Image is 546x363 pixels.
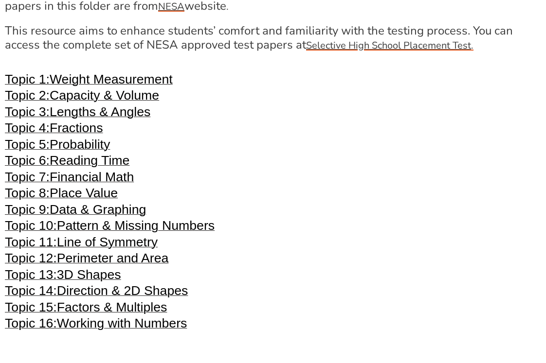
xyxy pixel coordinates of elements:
u: Selective High School Placement Test [306,39,471,52]
span: Topic 5: [5,137,50,152]
span: Topic 12: [5,251,57,265]
span: Pattern & Missing Numbers [57,218,215,233]
span: Topic 13: [5,267,57,282]
a: Topic 14:Direction & 2D Shapes [5,288,188,297]
span: Topic 10: [5,218,57,233]
span: Factors & Multiples [57,300,167,314]
span: Topic 4: [5,121,50,135]
a: Topic 16:Working with Numbers [5,320,187,330]
a: Topic 15:Factors & Multiples [5,304,167,314]
a: Topic 12:Perimeter and Area [5,255,168,265]
a: Selective High School Placement Test. [306,37,473,52]
a: Topic 3:Lengths & Angles [5,109,150,119]
a: Topic 8:Place Value [5,190,118,200]
span: Topic 3: [5,104,50,119]
span: Financial Math [50,170,134,184]
a: Topic 6:Reading Time [5,157,129,167]
span: Topic 8: [5,186,50,200]
span: Topic 11: [5,235,57,249]
span: Lengths & Angles [50,104,150,119]
a: Topic 7:Financial Math [5,174,134,184]
span: Topic 1: [5,72,50,86]
span: Place Value [50,186,118,200]
span: . [471,39,473,52]
span: Topic 6: [5,153,50,168]
span: Perimeter and Area [57,251,169,265]
span: Topic 7: [5,170,50,184]
span: Topic 2: [5,88,50,103]
span: Fractions [50,121,103,135]
span: Topic 9: [5,202,50,217]
a: Topic 10:Pattern & Missing Numbers [5,223,215,232]
a: Topic 2:Capacity & Volume [5,92,159,102]
span: Direction & 2D Shapes [57,283,188,298]
iframe: Chat Widget [379,253,546,363]
a: Topic 9:Data & Graphing [5,207,146,216]
span: Weight Measurement [50,72,173,86]
span: Reading Time [50,153,129,168]
span: Probability [50,137,110,152]
a: Topic 4:Fractions [5,125,103,135]
span: 3D Shapes [57,267,121,282]
a: Topic 13:3D Shapes [5,272,121,281]
a: Topic 5:Probability [5,141,110,151]
span: Capacity & Volume [50,88,159,103]
a: Topic 1:Weight Measurement [5,76,173,86]
h4: This resource aims to enhance students’ comfort and familiarity with the testing process. You can... [5,24,542,53]
span: Topic 16: [5,316,57,330]
span: Line of Symmetry [57,235,158,249]
span: Working with Numbers [57,316,187,330]
span: Data & Graphing [50,202,146,217]
a: Topic 11:Line of Symmetry [5,239,158,249]
span: Topic 14: [5,283,57,298]
span: Topic 15: [5,300,57,314]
